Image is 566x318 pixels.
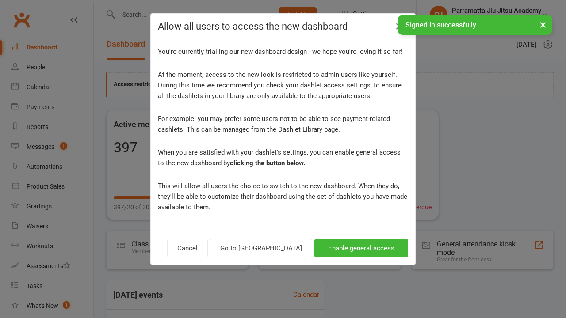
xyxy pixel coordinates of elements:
span: Signed in successfully. [405,21,478,29]
button: Cancel [167,239,208,257]
strong: clicking the button below. [230,159,305,167]
div: When you are satisfied with your dashlet's settings, you can enable general access to the new das... [158,147,408,168]
div: At the moment, access to the new look is restricted to admin users like yourself. During this tim... [158,69,408,101]
button: Enable general access [314,239,408,257]
button: × [535,15,551,34]
button: Go to [GEOGRAPHIC_DATA] [210,239,312,257]
div: For example: you may prefer some users not to be able to see payment-related dashlets. This can b... [158,114,408,135]
div: You're currently trialling our new dashboard design - we hope you're loving it so far! [158,46,408,57]
div: This will allow all users the choice to switch to the new dashboard. When they do, they'll be abl... [158,181,408,212]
